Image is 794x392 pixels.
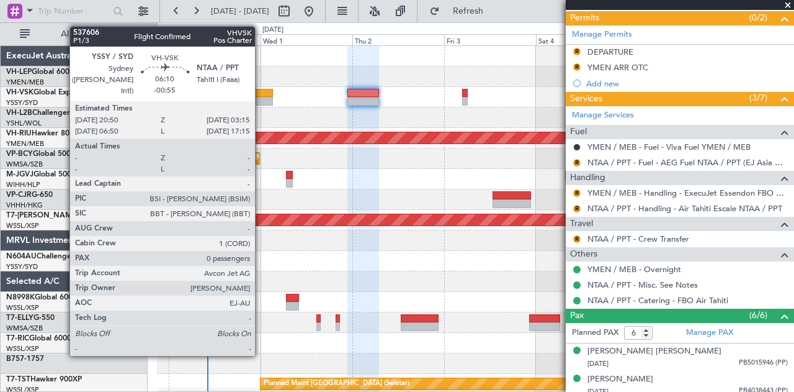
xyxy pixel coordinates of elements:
[6,335,29,342] span: T7-RIC
[6,109,86,117] a: VH-L2BChallenger 604
[6,160,43,169] a: WMSA/SZB
[6,171,33,178] span: M-JGVJ
[587,295,728,306] a: NTAA / PPT - Catering - FBO Air Tahiti
[739,358,788,368] span: PB5015946 (PP)
[749,91,767,104] span: (3/7)
[262,25,283,35] div: [DATE]
[572,109,634,122] a: Manage Services
[6,150,33,158] span: VP-BCY
[587,62,648,73] div: YMEN ARR OTC
[6,78,44,87] a: YMEN/MEB
[6,355,31,363] span: B757-1
[587,203,782,214] a: NTAA / PPT - Handling - Air Tahiti Escale NTAA / PPT
[6,191,53,199] a: VP-CJRG-650
[587,264,681,275] a: YMEN / MEB - Overnight
[573,63,581,71] button: R
[570,92,602,106] span: Services
[6,130,32,137] span: VH-RIU
[6,109,32,117] span: VH-L2B
[570,171,605,185] span: Handling
[6,376,82,383] a: T7-TSTHawker 900XP
[6,98,38,107] a: YSSY/SYD
[586,78,788,89] div: Add new
[261,34,352,45] div: Wed 1
[6,376,30,383] span: T7-TST
[572,327,618,339] label: Planned PAX
[6,314,55,322] a: T7-ELLYG-550
[572,29,632,41] a: Manage Permits
[211,6,269,17] span: [DATE] - [DATE]
[686,327,733,339] a: Manage PAX
[6,89,33,96] span: VH-VSK
[424,1,498,21] button: Refresh
[570,217,593,231] span: Travel
[6,212,78,219] span: T7-[PERSON_NAME]
[38,2,109,21] input: Trip Number
[352,34,444,45] div: Thu 2
[6,89,102,96] a: VH-VSKGlobal Express XRS
[587,373,653,386] div: [PERSON_NAME]
[587,234,689,244] a: NTAA / PPT - Crew Transfer
[6,221,39,230] a: WSSL/XSP
[573,235,581,243] button: R
[749,309,767,322] span: (6/6)
[6,294,77,301] a: N8998KGlobal 6000
[749,11,767,24] span: (0/2)
[6,130,83,137] a: VH-RIUHawker 800XP
[6,262,38,271] a: YSSY/SYD
[6,171,76,178] a: M-JGVJGlobal 5000
[6,201,43,210] a: VHHH/HKG
[6,68,32,76] span: VH-LEP
[587,47,633,57] div: DEPARTURE
[6,180,40,189] a: WIHH/HLP
[570,125,587,139] span: Fuel
[6,344,39,353] a: WSSL/XSP
[6,294,35,301] span: N8998K
[587,188,788,198] a: YMEN / MEB - Handling - ExecuJet Essendon FBO YMEN / MEB
[6,314,33,322] span: T7-ELLY
[587,157,788,168] a: NTAA / PPT - Fuel - AEG Fuel NTAA / PPT (EJ Asia Only)
[6,212,120,219] a: T7-[PERSON_NAME]Global 7500
[6,139,44,148] a: YMEN/MEB
[159,25,181,35] div: [DATE]
[573,189,581,197] button: R
[587,359,609,368] span: [DATE]
[442,7,494,16] span: Refresh
[6,355,44,363] a: B757-1757
[6,335,71,342] a: T7-RICGlobal 6000
[6,324,43,333] a: WMSA/SZB
[6,191,32,199] span: VP-CJR
[570,309,584,323] span: Pax
[444,34,536,45] div: Fri 3
[587,280,698,290] a: NTAA / PPT - Misc. See Notes
[6,303,39,312] a: WSSL/XSP
[587,345,721,358] div: [PERSON_NAME] [PERSON_NAME]
[573,159,581,166] button: R
[536,34,628,45] div: Sat 4
[587,142,751,152] a: YMEN / MEB - Fuel - Viva Fuel YMEN / MEB
[14,24,135,44] button: All Aircraft
[6,150,75,158] a: VP-BCYGlobal 5000
[169,34,261,45] div: Tue 30
[573,48,581,55] button: R
[573,205,581,212] button: R
[32,30,131,39] span: All Aircraft
[80,149,378,168] div: Unplanned Maint [GEOGRAPHIC_DATA] (Sultan [PERSON_NAME] [PERSON_NAME] - Subang)
[6,68,74,76] a: VH-LEPGlobal 6000
[6,253,90,260] a: N604AUChallenger 604
[570,247,597,262] span: Others
[80,190,287,209] div: Planned Maint [GEOGRAPHIC_DATA] ([GEOGRAPHIC_DATA] Intl)
[6,119,42,128] a: YSHL/WOL
[570,11,599,25] span: Permits
[6,253,37,260] span: N604AU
